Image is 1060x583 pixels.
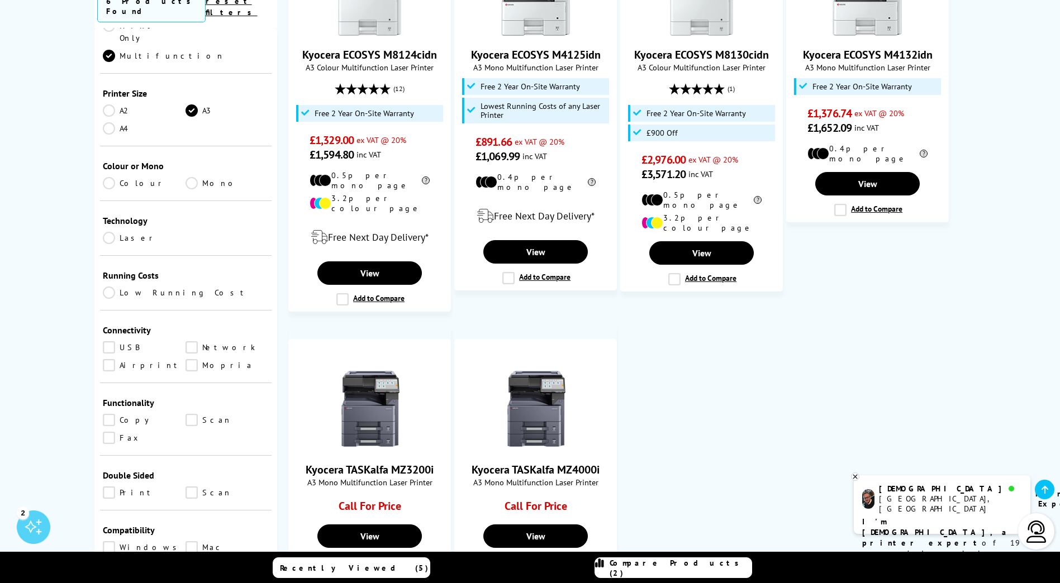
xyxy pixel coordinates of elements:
span: A3 Colour Multifunction Laser Printer [626,62,777,73]
span: ex VAT @ 20% [515,136,564,147]
img: Kyocera TASKalfa MZ3200i [328,367,412,451]
a: Kyocera ECOSYS M4132idn [826,27,910,39]
a: Print [103,486,186,499]
li: 0.4p per mono page [807,144,928,164]
div: Printer Size [103,88,269,99]
span: £1,652.09 [807,121,852,135]
a: Kyocera TASKalfa MZ4000i [494,442,578,453]
span: A3 Colour Multifunction Laser Printer [294,62,445,73]
a: Windows [103,541,186,553]
span: A3 Mono Multifunction Laser Printer [792,62,943,73]
span: Free 2 Year On-Site Warranty [481,82,580,91]
a: A3 [186,104,269,117]
div: Functionality [103,397,269,408]
span: Free 2 Year On-Site Warranty [315,109,414,118]
span: £1,329.00 [310,133,354,147]
div: Connectivity [103,324,269,336]
a: Network [186,341,269,353]
span: £1,594.80 [310,147,354,162]
a: Fax [103,432,186,444]
div: Call For Price [476,499,596,519]
a: Laser [103,232,186,244]
div: [GEOGRAPHIC_DATA], [GEOGRAPHIC_DATA] [879,494,1021,514]
p: of 19 years! I can help you choose the right product [862,517,1022,580]
div: Colour or Mono [103,160,269,171]
span: £1,376.74 [807,106,852,121]
span: Lowest Running Costs of any Laser Printer [481,102,607,120]
label: Add to Compare [668,273,736,285]
div: Compatibility [103,524,269,536]
a: Kyocera TASKalfa MZ3200i [328,442,412,453]
li: 0.5p per mono page [641,190,762,210]
img: chris-livechat.png [862,489,874,509]
span: inc VAT [688,169,713,179]
span: (1) [728,78,735,99]
span: £900 Off [647,128,678,137]
div: Double Sided [103,470,269,481]
span: Free 2 Year On-Site Warranty [647,109,746,118]
span: A3 Mono Multifunction Laser Printer [460,477,611,488]
span: Recently Viewed (5) [280,563,429,573]
a: View [317,261,421,285]
span: £891.66 [476,135,512,149]
span: £2,976.00 [641,152,686,167]
div: Call For Price [310,499,430,519]
div: Technology [103,215,269,226]
a: Compare Products (2) [595,557,752,578]
a: Kyocera ECOSYS M8130cidn [634,47,769,62]
a: Mopria [186,359,269,371]
a: View [483,240,587,264]
a: Colour [103,177,186,189]
span: A3 Mono Multifunction Laser Printer [460,62,611,73]
a: Kyocera TASKalfa MZ4000i [472,462,600,477]
label: Add to Compare [502,272,571,284]
label: Add to Compare [834,204,902,216]
a: Kyocera ECOSYS M4125idn [494,27,578,39]
a: View [815,172,919,195]
span: Free 2 Year On-Site Warranty [812,82,912,91]
span: inc VAT [356,149,381,160]
a: View [317,524,421,548]
li: 3.2p per colour page [641,213,762,233]
span: ex VAT @ 20% [854,108,904,118]
a: Kyocera ECOSYS M8124cidn [302,47,437,62]
a: Kyocera TASKalfa MZ3200i [306,462,434,477]
li: 3.2p per colour page [310,193,430,213]
a: Kyocera ECOSYS M4132idn [803,47,933,62]
a: Scan [186,414,269,426]
span: £1,069.99 [476,149,520,164]
li: 0.4p per mono page [476,172,596,192]
img: Kyocera TASKalfa MZ4000i [494,367,578,451]
div: modal_delivery [294,222,445,253]
a: Airprint [103,359,186,371]
span: (12) [393,78,405,99]
a: View [483,524,587,548]
a: Recently Viewed (5) [273,557,430,578]
a: Kyocera ECOSYS M8124cidn [328,27,412,39]
div: Running Costs [103,270,269,281]
b: I'm [DEMOGRAPHIC_DATA], a printer expert [862,517,1010,548]
span: ex VAT @ 20% [688,154,738,165]
span: inc VAT [854,122,879,133]
a: Kyocera ECOSYS M4125idn [471,47,601,62]
a: Scan [186,486,269,499]
span: £3,571.20 [641,167,686,181]
div: [DEMOGRAPHIC_DATA] [879,484,1021,494]
label: Add to Compare [336,293,405,305]
a: A4 [103,122,186,135]
a: A2 [103,104,186,117]
a: Mac [186,541,269,553]
div: modal_delivery [460,200,611,232]
span: Compare Products (2) [610,558,752,578]
span: A3 Mono Multifunction Laser Printer [294,477,445,488]
a: Kyocera ECOSYS M8130cidn [660,27,744,39]
span: inc VAT [522,151,547,161]
img: user-headset-light.svg [1025,520,1048,543]
a: Mono [186,177,269,189]
a: View [649,241,753,265]
li: 0.5p per mono page [310,170,430,190]
a: Copy [103,414,186,426]
a: USB [103,341,186,353]
a: Low Running Cost [103,286,269,299]
a: Print Only [103,20,186,44]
